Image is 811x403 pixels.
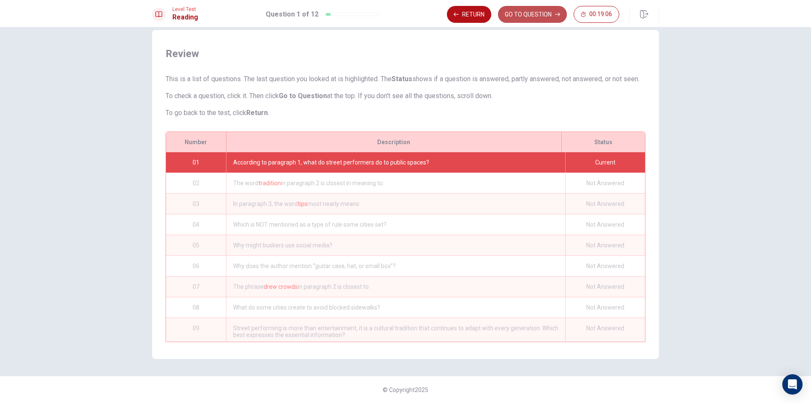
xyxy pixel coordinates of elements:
div: Not Answered [565,256,645,276]
div: What do some cities create to avoid blocked sidewalks? [226,297,565,318]
div: 01 [166,152,226,173]
span: © Copyright 2025 [383,387,428,393]
div: Not Answered [565,277,645,297]
p: To check a question, click it. Then click at the top. If you don't see all the questions, scroll ... [166,91,645,101]
div: 04 [166,214,226,235]
div: Which is NOT mentioned as a type of rule some cities set? [226,214,565,235]
span: Level Test [172,6,198,12]
div: The phrase in paragraph 2 is closest to: [226,277,565,297]
div: Why does the author mention “guitar case, hat, or small box”? [226,256,565,276]
div: 05 [166,235,226,255]
font: tips [298,200,308,207]
div: 09 [166,318,226,345]
button: GO TO QUESTION [498,6,567,23]
p: This is a list of questions. The last question you looked at is highlighted. The shows if a quest... [166,74,645,84]
div: Description [226,132,561,152]
span: Review [166,47,645,60]
div: Not Answered [565,297,645,318]
div: Why might buskers use social media? [226,235,565,255]
strong: Status [392,75,412,83]
div: Not Answered [565,194,645,214]
div: Not Answered [565,235,645,255]
font: drew crowds [264,283,298,290]
strong: Go to Question [279,92,327,100]
div: According to paragraph 1, what do street performers do to public spaces? [226,152,565,173]
div: 03 [166,194,226,214]
button: 00:19:06 [574,6,619,23]
div: 07 [166,277,226,297]
div: Not Answered [565,318,645,345]
div: 08 [166,297,226,318]
div: Number [166,132,226,152]
div: Open Intercom Messenger [782,374,803,395]
h1: Reading [172,12,198,22]
div: Status [561,132,645,152]
font: tradition [259,180,281,186]
span: 00:19:06 [589,11,612,18]
div: Not Answered [565,214,645,235]
div: 06 [166,256,226,276]
div: Not Answered [565,173,645,193]
div: In paragraph 3, the word most nearly means: [226,194,565,214]
div: Street performing is more than entertainment, it is a cultural tradition that continues to adapt ... [226,318,565,345]
strong: Return [246,109,268,117]
h1: Question 1 of 12 [266,9,318,19]
p: To go back to the test, click . [166,108,645,118]
div: The word in paragraph 2 is closest in meaning to: [226,173,565,193]
div: 02 [166,173,226,193]
div: Current [565,152,645,173]
button: Return [447,6,491,23]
